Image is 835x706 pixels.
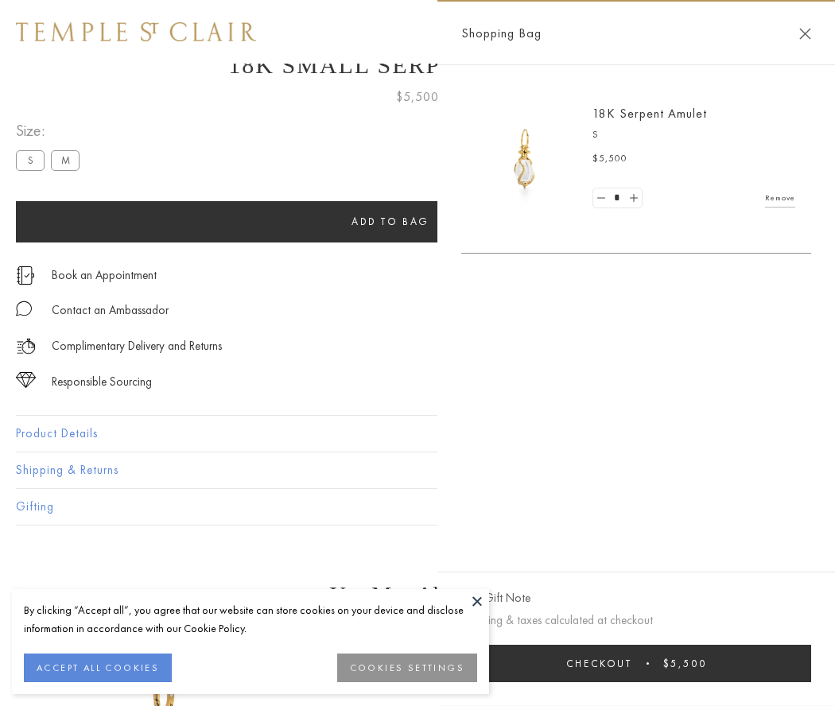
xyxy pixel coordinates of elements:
div: Responsible Sourcing [52,372,152,392]
span: Shopping Bag [461,23,542,44]
button: Add to bag [16,201,765,242]
button: Shipping & Returns [16,452,819,488]
div: Contact an Ambassador [52,301,169,320]
span: Add to bag [351,215,429,228]
button: Add Gift Note [461,588,530,608]
button: Close Shopping Bag [799,28,811,40]
img: P51836-E11SERPPV [477,111,573,207]
h3: You May Also Like [40,582,795,607]
p: Shipping & taxes calculated at checkout [461,611,811,630]
p: S [592,127,795,143]
a: 18K Serpent Amulet [592,105,707,122]
button: COOKIES SETTINGS [337,654,477,682]
a: Remove [765,189,795,207]
img: icon_appointment.svg [16,266,35,285]
a: Set quantity to 0 [593,188,609,208]
h1: 18K Small Serpent Amulet [16,52,819,79]
img: icon_delivery.svg [16,336,36,356]
span: Size: [16,118,86,144]
img: MessageIcon-01_2.svg [16,301,32,316]
span: $5,500 [396,87,439,107]
button: Product Details [16,416,819,452]
p: Complimentary Delivery and Returns [52,336,222,356]
div: By clicking “Accept all”, you agree that our website can store cookies on your device and disclos... [24,601,477,638]
span: $5,500 [663,657,707,670]
label: S [16,150,45,170]
span: Checkout [566,657,632,670]
button: Checkout $5,500 [461,645,811,682]
button: Gifting [16,489,819,525]
img: Temple St. Clair [16,22,256,41]
button: ACCEPT ALL COOKIES [24,654,172,682]
label: M [51,150,80,170]
img: icon_sourcing.svg [16,372,36,388]
span: $5,500 [592,151,627,167]
a: Set quantity to 2 [625,188,641,208]
a: Book an Appointment [52,266,157,284]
